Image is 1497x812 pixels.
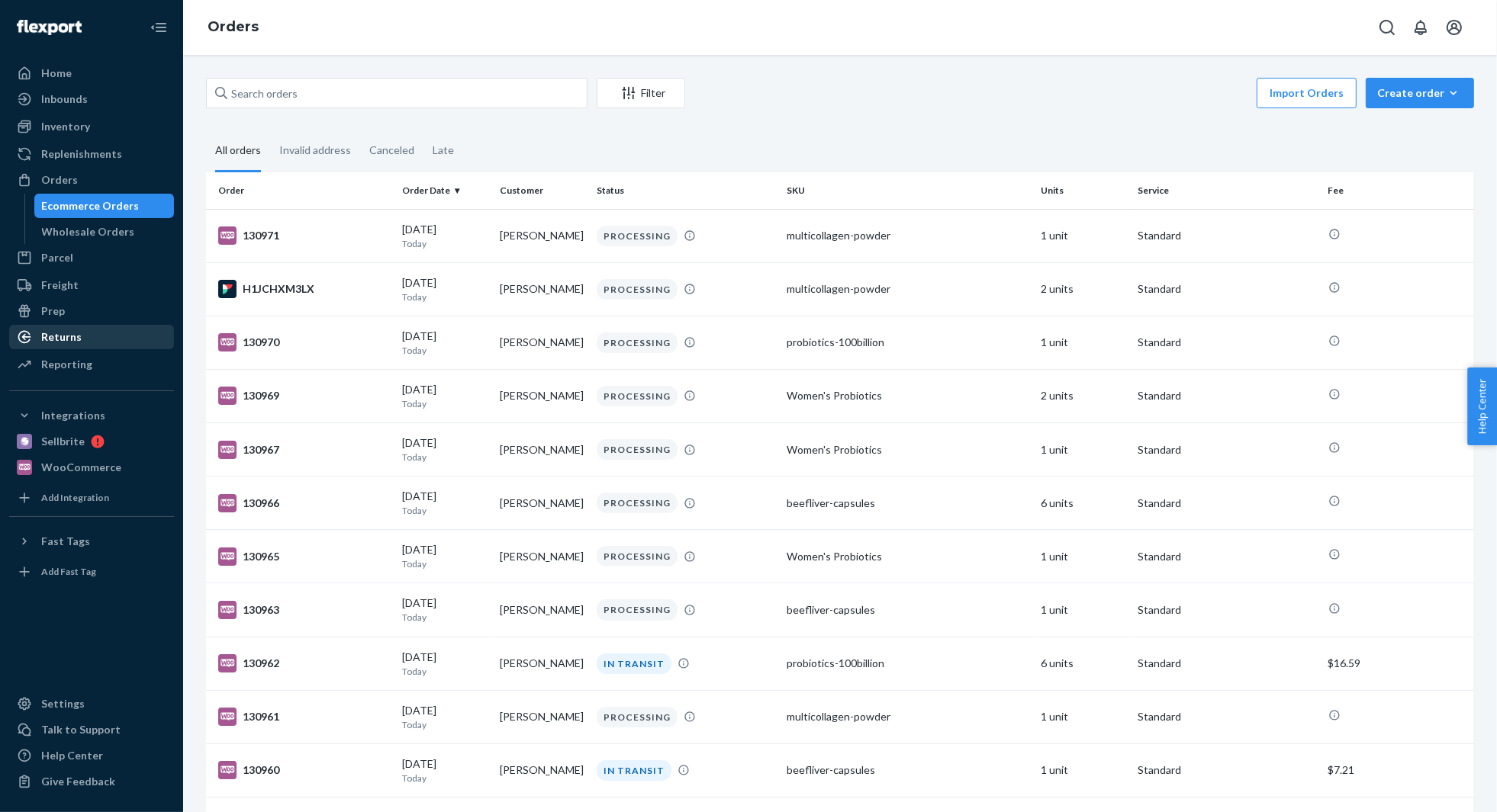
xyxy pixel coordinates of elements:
[494,316,591,369] td: [PERSON_NAME]
[143,12,174,43] button: Close Navigation
[494,690,591,743] td: [PERSON_NAME]
[9,352,174,377] a: Reporting
[42,224,135,239] div: Wholesale Orders
[402,595,487,624] div: [DATE]
[494,530,591,583] td: [PERSON_NAME]
[218,333,390,351] div: 130970
[9,455,174,480] a: WooCommerce
[41,748,103,763] div: Help Center
[597,760,671,781] div: IN TRANSIT
[1138,442,1315,457] p: Standard
[9,743,174,768] a: Help Center
[9,486,174,510] a: Add Integration
[494,743,591,797] td: [PERSON_NAME]
[402,756,487,785] div: [DATE]
[787,709,1028,724] div: multicollagen-powder
[494,637,591,690] td: [PERSON_NAME]
[787,602,1028,618] div: beefliver-capsules
[402,489,487,517] div: [DATE]
[787,388,1028,403] div: Women's Probiotics
[1322,172,1474,209] th: Fee
[787,549,1028,564] div: Women's Probiotics
[9,325,174,349] a: Returns
[1035,530,1132,583] td: 1 unit
[279,130,351,170] div: Invalid address
[218,708,390,726] div: 130961
[34,194,175,218] a: Ecommerce Orders
[215,130,261,172] div: All orders
[41,565,96,578] div: Add Fast Tag
[402,290,487,303] p: Today
[41,66,72,81] div: Home
[402,650,487,678] div: [DATE]
[41,434,85,449] div: Sellbrite
[597,279,678,300] div: PROCESSING
[402,703,487,731] div: [DATE]
[1035,743,1132,797] td: 1 unit
[9,692,174,716] a: Settings
[1138,762,1315,778] p: Standard
[597,85,684,101] div: Filter
[41,278,79,293] div: Freight
[41,491,109,504] div: Add Integration
[218,547,390,566] div: 130965
[1366,78,1474,108] button: Create order
[597,439,678,460] div: PROCESSING
[402,329,487,357] div: [DATE]
[1035,369,1132,422] td: 2 units
[41,408,105,423] div: Integrations
[402,718,487,731] p: Today
[396,172,493,209] th: Order Date
[597,546,678,566] div: PROCESSING
[1035,583,1132,637] td: 1 unit
[597,226,678,246] div: PROCESSING
[206,78,588,108] input: Search orders
[1372,12,1402,43] button: Open Search Box
[402,344,487,357] p: Today
[34,220,175,244] a: Wholesale Orders
[9,61,174,85] a: Home
[9,299,174,323] a: Prep
[218,280,390,298] div: H1JCHXM3LX
[494,369,591,422] td: [PERSON_NAME]
[17,20,82,35] img: Flexport logo
[402,435,487,464] div: [DATE]
[402,222,487,250] div: [DATE]
[1035,316,1132,369] td: 1 unit
[597,653,671,674] div: IN TRANSIT
[1138,602,1315,618] p: Standard
[1138,496,1315,511] p: Standard
[195,5,271,50] ol: breadcrumbs
[9,769,174,794] button: Give Feedback
[208,18,259,35] a: Orders
[1035,423,1132,477] td: 1 unit
[1257,78,1357,108] button: Import Orders
[9,429,174,454] a: Sellbrite
[218,226,390,245] div: 130971
[1138,335,1315,350] p: Standard
[597,599,678,620] div: PROCESSING
[9,273,174,297] a: Freight
[218,441,390,459] div: 130967
[218,761,390,779] div: 130960
[1138,228,1315,243] p: Standard
[1035,209,1132,262] td: 1 unit
[218,387,390,405] div: 130969
[494,477,591,530] td: [PERSON_NAME]
[41,91,88,107] div: Inbounds
[1138,709,1315,724] p: Standard
[787,656,1028,671] div: probiotics-100billion
[41,172,78,188] div: Orders
[9,168,174,192] a: Orders
[787,762,1028,778] div: beefliver-capsules
[41,774,115,789] div: Give Feedback
[402,275,487,303] div: [DATE]
[402,542,487,570] div: [DATE]
[41,119,90,134] div: Inventory
[42,198,140,213] div: Ecommerce Orders
[1377,85,1463,101] div: Create order
[402,772,487,785] p: Today
[1035,690,1132,743] td: 1 unit
[402,382,487,410] div: [DATE]
[9,403,174,428] button: Integrations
